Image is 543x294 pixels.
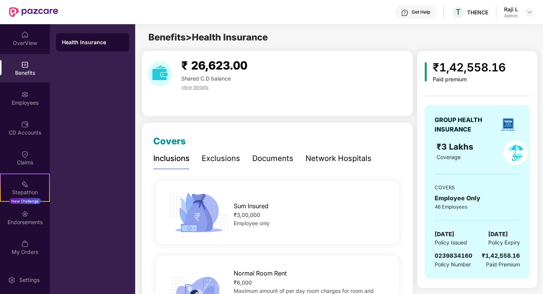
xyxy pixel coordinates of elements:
div: Stepathon [1,189,49,196]
span: 0239834160 [435,252,472,259]
span: Sum Insured [234,201,268,211]
span: ₹3 Lakhs [437,142,475,152]
div: Get Help [412,9,430,15]
img: policyIcon [503,140,528,165]
span: Policy Number [435,261,471,268]
img: New Pazcare Logo [9,7,58,17]
span: [DATE] [488,230,508,239]
div: Employee Only [435,193,520,203]
div: ₹1,42,558.16 [433,59,506,76]
img: icon [425,62,427,81]
img: svg+xml;base64,PHN2ZyB4bWxucz0iaHR0cDovL3d3dy53My5vcmcvMjAwMC9zdmciIHdpZHRoPSIyMSIgaGVpZ2h0PSIyMC... [21,180,29,188]
span: Coverage [437,154,461,160]
span: [DATE] [435,230,454,239]
img: svg+xml;base64,PHN2ZyBpZD0iRW1wbG95ZWVzIiB4bWxucz0iaHR0cDovL3d3dy53My5vcmcvMjAwMC9zdmciIHdpZHRoPS... [21,91,29,98]
div: THENCE [467,9,488,16]
div: Network Hospitals [305,153,372,164]
div: New Challenge [9,198,41,204]
span: ₹ 26,623.00 [181,59,247,72]
img: svg+xml;base64,PHN2ZyBpZD0iQmVuZWZpdHMiIHhtbG5zPSJodHRwOi8vd3d3LnczLm9yZy8yMDAwL3N2ZyIgd2lkdGg9Ij... [21,61,29,68]
span: Covers [153,136,186,147]
img: svg+xml;base64,PHN2ZyBpZD0iSG9tZSIgeG1sbnM9Imh0dHA6Ly93d3cudzMub3JnLzIwMDAvc3ZnIiB3aWR0aD0iMjAiIG... [21,31,29,39]
span: Normal Room Rent [234,269,287,278]
span: Paid Premium [486,260,520,269]
img: svg+xml;base64,PHN2ZyBpZD0iQ2xhaW0iIHhtbG5zPSJodHRwOi8vd3d3LnczLm9yZy8yMDAwL3N2ZyIgd2lkdGg9IjIwIi... [21,150,29,158]
img: svg+xml;base64,PHN2ZyBpZD0iU2V0dGluZy0yMHgyMCIgeG1sbnM9Imh0dHA6Ly93d3cudzMub3JnLzIwMDAvc3ZnIiB3aW... [8,276,15,284]
img: insurerLogo [498,115,518,134]
img: icon [167,190,231,235]
img: svg+xml;base64,PHN2ZyBpZD0iSGVscC0zMngzMiIgeG1sbnM9Imh0dHA6Ly93d3cudzMub3JnLzIwMDAvc3ZnIiB3aWR0aD... [401,9,409,17]
span: Employee only [234,220,270,226]
div: Health Insurance [62,39,123,46]
img: svg+xml;base64,PHN2ZyBpZD0iRHJvcGRvd24tMzJ4MzIiIHhtbG5zPSJodHRwOi8vd3d3LnczLm9yZy8yMDAwL3N2ZyIgd2... [526,9,532,15]
span: Shared C.D balance [181,75,231,82]
span: view details [181,84,208,90]
div: Settings [17,276,42,284]
img: svg+xml;base64,PHN2ZyBpZD0iTXlfT3JkZXJzIiBkYXRhLW5hbWU9Ik15IE9yZGVycyIgeG1sbnM9Imh0dHA6Ly93d3cudz... [21,240,29,248]
div: Raji L [504,6,518,13]
img: svg+xml;base64,PHN2ZyBpZD0iQ0RfQWNjb3VudHMiIGRhdGEtbmFtZT0iQ0QgQWNjb3VudHMiIHhtbG5zPSJodHRwOi8vd3... [21,121,29,128]
div: Paid premium [433,76,506,83]
span: T [456,8,461,17]
div: Admin [504,13,518,19]
span: Policy Expiry [488,238,520,247]
img: download [148,62,172,86]
div: ₹6,000 [234,279,388,287]
span: Policy Issued [435,238,467,247]
div: GROUP HEALTH INSURANCE [435,115,496,134]
img: svg+xml;base64,PHN2ZyBpZD0iRW5kb3JzZW1lbnRzIiB4bWxucz0iaHR0cDovL3d3dy53My5vcmcvMjAwMC9zdmciIHdpZH... [21,210,29,218]
div: 46 Employees [435,203,520,210]
span: Benefits > Health Insurance [148,32,268,43]
div: Inclusions [153,153,190,164]
div: Exclusions [202,153,240,164]
div: Documents [252,153,293,164]
div: ₹1,42,558.16 [482,251,520,260]
div: COVERS [435,184,520,191]
div: ₹3,00,000 [234,211,388,219]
